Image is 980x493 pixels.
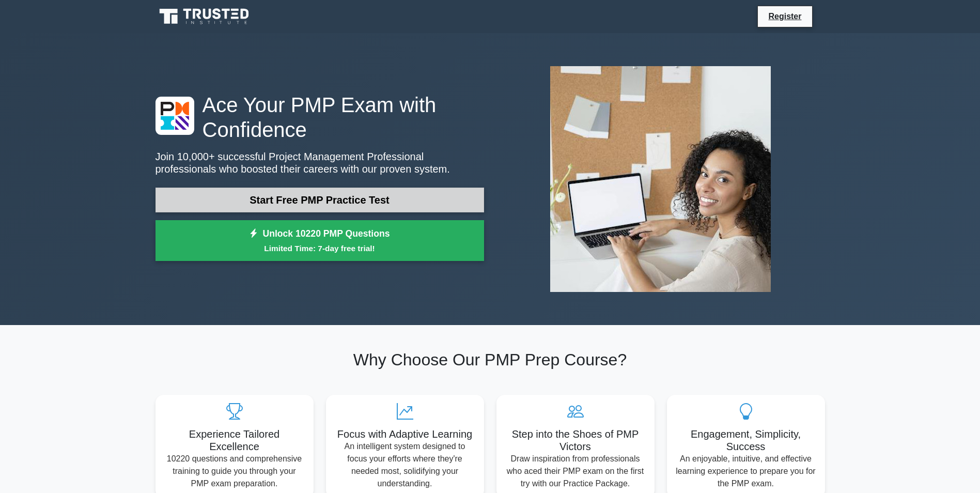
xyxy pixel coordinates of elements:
h2: Why Choose Our PMP Prep Course? [155,350,825,369]
h5: Focus with Adaptive Learning [334,428,476,440]
p: Join 10,000+ successful Project Management Professional professionals who boosted their careers w... [155,150,484,175]
h1: Ace Your PMP Exam with Confidence [155,93,484,142]
a: Start Free PMP Practice Test [155,188,484,212]
a: Register [762,10,807,23]
h5: Step into the Shoes of PMP Victors [505,428,646,453]
small: Limited Time: 7-day free trial! [168,242,471,254]
p: 10220 questions and comprehensive training to guide you through your PMP exam preparation. [164,453,305,490]
h5: Experience Tailored Excellence [164,428,305,453]
p: An enjoyable, intuitive, and effective learning experience to prepare you for the PMP exam. [675,453,817,490]
p: An intelligent system designed to focus your efforts where they're needed most, solidifying your ... [334,440,476,490]
h5: Engagement, Simplicity, Success [675,428,817,453]
p: Draw inspiration from professionals who aced their PMP exam on the first try with our Practice Pa... [505,453,646,490]
a: Unlock 10220 PMP QuestionsLimited Time: 7-day free trial! [155,220,484,261]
